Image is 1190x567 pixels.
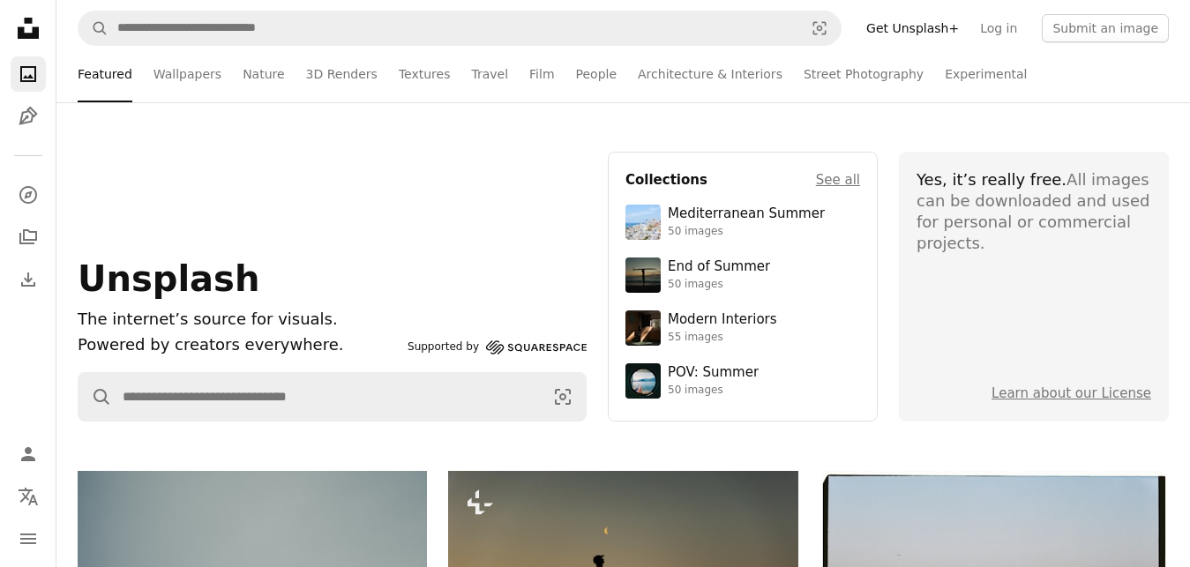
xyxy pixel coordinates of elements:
[78,11,842,46] form: Find visuals sitewide
[11,521,46,556] button: Menu
[668,225,825,239] div: 50 images
[668,331,777,345] div: 55 images
[78,307,400,332] h1: The internet’s source for visuals.
[856,14,969,42] a: Get Unsplash+
[917,170,1067,189] span: Yes, it’s really free.
[668,278,770,292] div: 50 images
[917,169,1151,254] div: All images can be downloaded and used for personal or commercial projects.
[79,11,109,45] button: Search Unsplash
[992,385,1151,401] a: Learn about our License
[816,169,860,190] a: See all
[540,373,586,421] button: Visual search
[969,14,1028,42] a: Log in
[804,46,924,102] a: Street Photography
[668,384,759,398] div: 50 images
[11,177,46,213] a: Explore
[638,46,782,102] a: Architecture & Interiors
[668,258,770,276] div: End of Summer
[625,169,707,190] h4: Collections
[668,205,825,223] div: Mediterranean Summer
[79,373,112,421] button: Search Unsplash
[1042,14,1169,42] button: Submit an image
[945,46,1027,102] a: Experimental
[153,46,221,102] a: Wallpapers
[625,205,661,240] img: premium_photo-1688410049290-d7394cc7d5df
[668,364,759,382] div: POV: Summer
[798,11,841,45] button: Visual search
[625,257,661,293] img: premium_photo-1754398386796-ea3dec2a6302
[11,436,46,472] a: Log in / Sign up
[471,46,508,102] a: Travel
[625,257,860,293] a: End of Summer50 images
[78,372,587,422] form: Find visuals sitewide
[408,337,587,358] a: Supported by
[11,479,46,514] button: Language
[668,311,777,329] div: Modern Interiors
[576,46,617,102] a: People
[11,56,46,92] a: Photos
[625,363,860,399] a: POV: Summer50 images
[11,220,46,255] a: Collections
[625,205,860,240] a: Mediterranean Summer50 images
[399,46,451,102] a: Textures
[529,46,554,102] a: Film
[11,99,46,134] a: Illustrations
[625,363,661,399] img: premium_photo-1753820185677-ab78a372b033
[78,332,400,358] p: Powered by creators everywhere.
[625,310,661,346] img: premium_photo-1747189286942-bc91257a2e39
[11,262,46,297] a: Download History
[78,258,259,299] span: Unsplash
[243,46,284,102] a: Nature
[625,310,860,346] a: Modern Interiors55 images
[306,46,378,102] a: 3D Renders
